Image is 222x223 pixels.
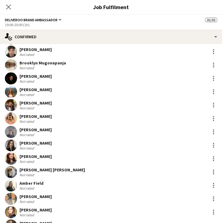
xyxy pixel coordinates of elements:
div: Not rated [19,92,35,97]
div: [PERSON_NAME] [19,194,52,199]
div: [PERSON_NAME] [19,87,52,92]
div: 19:00-20:00 (1h) [5,22,217,27]
div: [PERSON_NAME] [19,47,52,52]
div: [PERSON_NAME] [19,114,52,119]
div: Not rated [19,146,35,150]
div: [PERSON_NAME] [19,140,52,146]
div: [PERSON_NAME] [19,154,52,159]
div: [PERSON_NAME] [19,100,52,106]
span: 86/88 [205,18,217,22]
div: [PERSON_NAME] [PERSON_NAME] [19,167,85,173]
div: Not rated [19,213,35,217]
div: Amber Field [19,180,44,186]
div: [PERSON_NAME] [19,127,52,132]
div: [PERSON_NAME] [19,74,52,79]
div: Not rated [19,132,35,137]
div: Not rated [19,106,35,110]
div: Brooklyn Mugonapanja [19,60,66,66]
div: Not rated [19,79,35,84]
div: Not rated [19,199,35,204]
div: Not rated [19,52,35,57]
div: Not rated [19,173,35,177]
div: Not rated [19,186,35,190]
div: Not rated [19,159,35,164]
div: Not rated [19,66,35,70]
span: Deliveroo Brand Ambassador [5,18,58,22]
div: [PERSON_NAME] [19,207,52,213]
div: Not rated [19,119,35,124]
button: Deliveroo Brand Ambassador [5,18,62,22]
